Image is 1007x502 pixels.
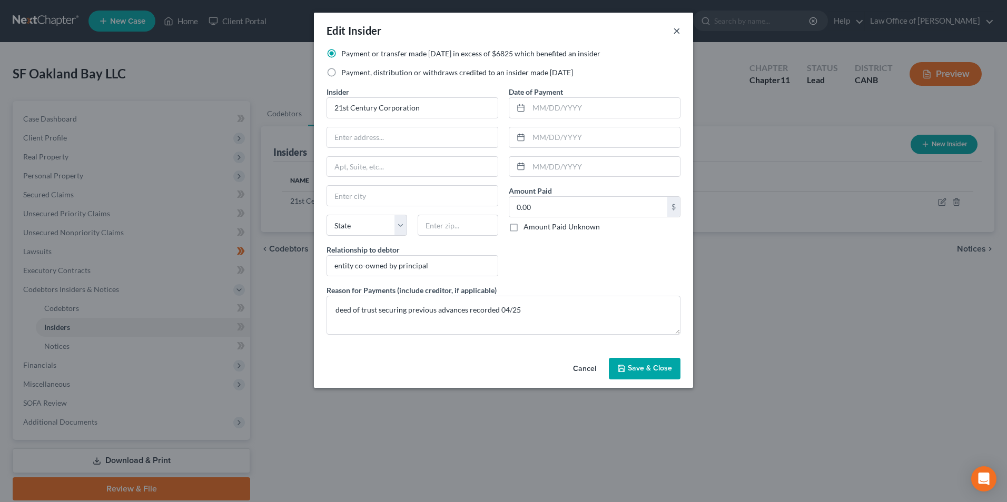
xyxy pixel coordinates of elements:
span: Insider [348,24,382,37]
label: Amount Paid Unknown [524,222,600,232]
label: Date of Payment [509,86,563,97]
div: $ [667,197,680,217]
input: MM/DD/YYYY [529,157,680,177]
input: Enter address... [327,127,498,147]
button: × [673,24,680,37]
label: Payment, distribution or withdraws credited to an insider made [DATE] [341,67,573,78]
button: Save & Close [609,358,680,380]
input: MM/DD/YYYY [529,98,680,118]
input: Apt, Suite, etc... [327,157,498,177]
input: Enter city [327,186,498,206]
div: Open Intercom Messenger [971,466,996,491]
label: Reason for Payments (include creditor, if applicable) [327,285,497,296]
input: -- [327,256,498,276]
label: Relationship to debtor [327,244,400,255]
input: 0.00 [509,197,667,217]
button: Cancel [565,359,605,380]
span: Edit [327,24,346,37]
input: Enter zip... [418,215,498,236]
label: Amount Paid [509,185,552,196]
span: Insider [327,87,349,96]
span: Save & Close [628,364,672,373]
input: MM/DD/YYYY [529,127,680,147]
input: Enter name... [327,98,498,118]
label: Payment or transfer made [DATE] in excess of $6825 which benefited an insider [341,48,600,59]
